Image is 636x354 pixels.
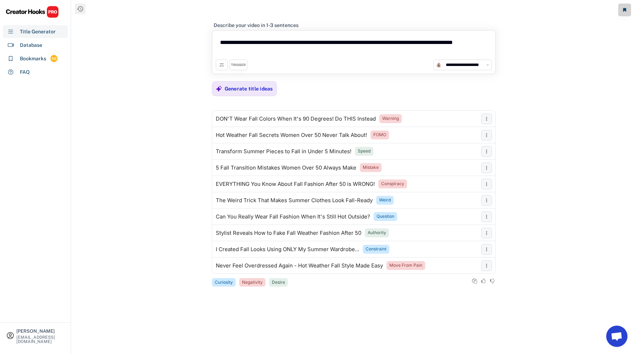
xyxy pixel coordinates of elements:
[214,22,298,28] div: Describe your video in 1-3 sentences
[20,42,42,49] div: Database
[379,197,391,203] div: Weird
[368,230,386,236] div: Authority
[20,28,56,35] div: Title Generator
[389,262,422,269] div: Move From Pain
[216,149,351,154] div: Transform Summer Pieces to Fall in Under 5 Minutes!
[16,329,65,333] div: [PERSON_NAME]
[216,132,367,138] div: Hot Weather Fall Secrets Women Over 50 Never Talk About!
[20,55,46,62] div: Bookmarks
[216,230,361,236] div: Stylist Reveals How to Fake Fall Weather Fashion After 50
[216,181,375,187] div: EVERYTHING You Know About Fall Fashion After 50 is WRONG!
[20,68,30,76] div: FAQ
[231,63,246,67] div: TRIGGER
[435,62,442,68] img: channels4_profile.jpg
[216,214,370,220] div: Can You Really Wear Fall Fashion When It's Still Hot Outside?
[215,280,233,286] div: Curiosity
[216,116,376,122] div: DON'T Wear Fall Colors When It's 90 Degrees! Do THIS Instead
[242,280,263,286] div: Negativity
[216,198,373,203] div: The Weird Trick That Makes Summer Clothes Look Fall-Ready
[366,246,386,252] div: Constraint
[216,165,356,171] div: 5 Fall Transition Mistakes Women Over 50 Always Make
[606,326,627,347] a: Open chat
[358,148,371,154] div: Speed
[382,116,399,122] div: Warning
[363,165,379,171] div: Mistake
[377,214,394,220] div: Question
[16,335,65,344] div: [EMAIL_ADDRESS][DOMAIN_NAME]
[373,132,386,138] div: FOMO
[272,280,285,286] div: Desire
[50,56,57,62] div: 69
[216,247,359,252] div: I Created Fall Looks Using ONLY My Summer Wardrobe...
[6,6,59,18] img: CHPRO%20Logo.svg
[216,263,383,269] div: Never Feel Overdressed Again - Hot Weather Fall Style Made Easy
[381,181,404,187] div: Conspiracy
[225,85,273,92] div: Generate title ideas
